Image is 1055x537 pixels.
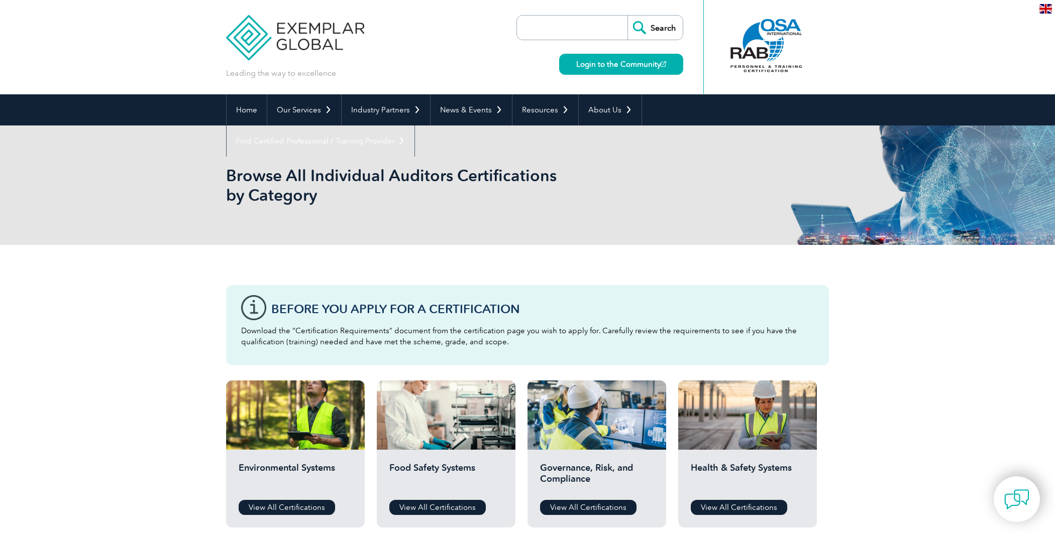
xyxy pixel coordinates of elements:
h2: Environmental Systems [239,462,352,492]
a: Our Services [267,94,341,125]
h3: Before You Apply For a Certification [271,303,814,315]
img: en [1039,4,1052,14]
input: Search [627,16,683,40]
a: Resources [512,94,578,125]
p: Leading the way to excellence [226,68,336,79]
a: View All Certifications [540,500,637,515]
a: About Us [579,94,642,125]
a: View All Certifications [691,500,787,515]
a: Find Certified Professional / Training Provider [227,125,414,157]
a: Industry Partners [342,94,430,125]
a: Home [227,94,267,125]
p: Download the “Certification Requirements” document from the certification page you wish to apply ... [241,325,814,347]
a: Login to the Community [559,54,683,75]
a: News & Events [431,94,512,125]
img: open_square.png [661,61,666,67]
h2: Food Safety Systems [389,462,503,492]
h2: Health & Safety Systems [691,462,804,492]
h2: Governance, Risk, and Compliance [540,462,654,492]
h1: Browse All Individual Auditors Certifications by Category [226,166,612,205]
a: View All Certifications [239,500,335,515]
img: contact-chat.png [1004,487,1029,512]
a: View All Certifications [389,500,486,515]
